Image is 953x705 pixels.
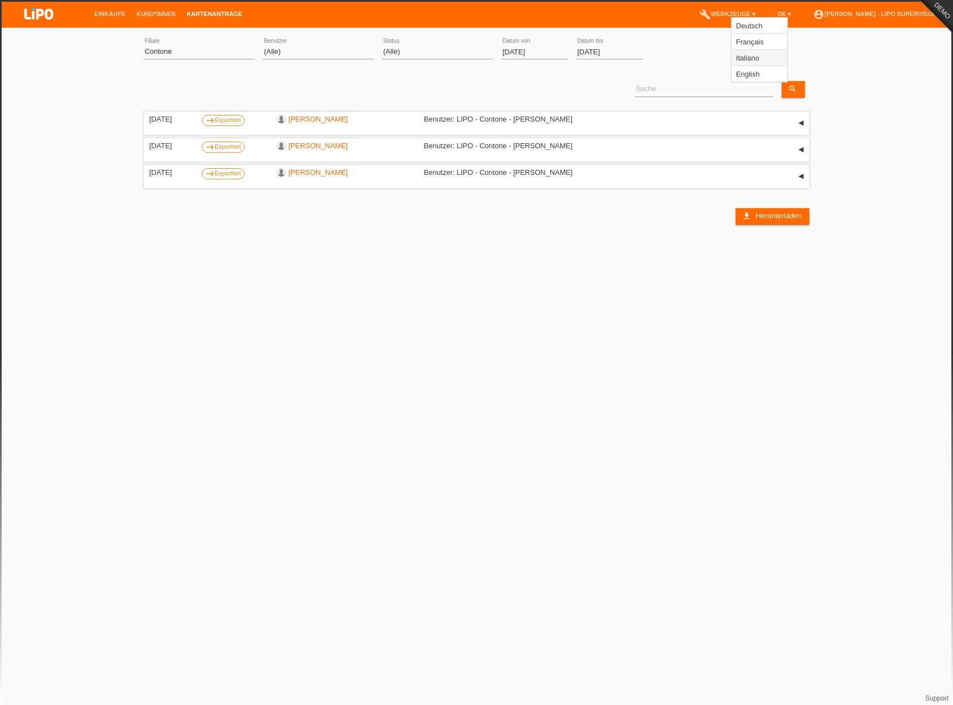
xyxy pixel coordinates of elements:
a: LIPO pay [11,23,67,31]
span: English [734,67,762,80]
span: Français [734,35,766,48]
i: east [206,143,215,152]
a: Support [925,694,949,702]
span: Deutsch [734,19,764,32]
div: Benutzer: LIPO - Contone - [PERSON_NAME] [424,168,618,177]
a: Kund*innen [131,11,181,17]
label: Exportiert [202,142,245,153]
i: east [206,169,215,178]
div: [DATE] [149,142,194,150]
i: build [699,9,711,20]
a: buildWerkzeuge ▾ [694,11,761,17]
div: [DATE] [149,168,194,177]
a: Einkäufe [89,11,131,17]
a: Kartenanträge [181,11,248,17]
a: download Herunterladen [736,208,809,225]
i: east [206,116,215,125]
div: auf-/zuklappen [793,168,809,185]
div: auf-/zuklappen [793,115,809,132]
div: [DATE] [149,115,194,123]
a: search [782,81,805,98]
i: search [788,84,797,93]
span: Herunterladen [756,211,801,220]
div: Benutzer: LIPO - Contone - [PERSON_NAME] [424,142,618,150]
a: [PERSON_NAME] [288,168,348,177]
label: Exportiert [202,115,245,126]
a: DE ▾ [772,11,797,17]
a: [PERSON_NAME] [288,142,348,150]
a: [PERSON_NAME] [288,115,348,123]
div: auf-/zuklappen [793,142,809,158]
i: download [742,211,751,220]
i: account_circle [813,9,824,20]
span: Italiano [734,51,761,64]
div: Benutzer: LIPO - Contone - [PERSON_NAME] [424,115,618,123]
label: Exportiert [202,168,245,179]
a: account_circle[PERSON_NAME] - LIPO Supervisor ▾ [808,11,947,17]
